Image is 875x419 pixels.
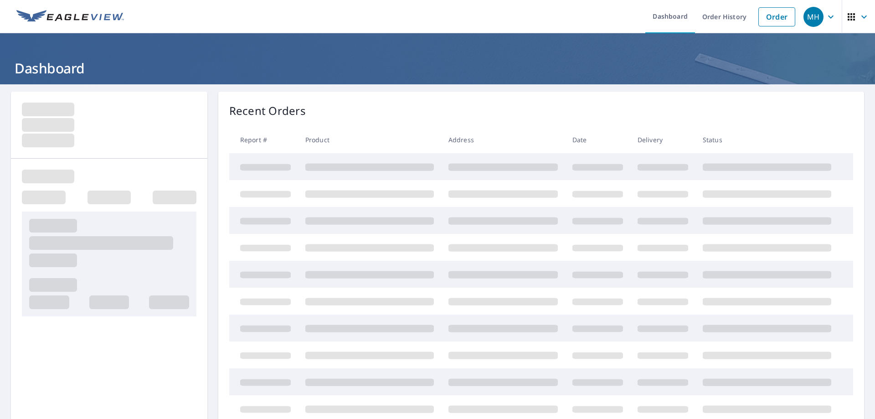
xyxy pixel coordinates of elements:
th: Report # [229,126,298,153]
th: Product [298,126,441,153]
th: Date [565,126,630,153]
h1: Dashboard [11,59,864,78]
a: Order [758,7,795,26]
th: Status [695,126,839,153]
th: Address [441,126,565,153]
th: Delivery [630,126,695,153]
p: Recent Orders [229,103,306,119]
div: MH [803,7,824,27]
img: EV Logo [16,10,124,24]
